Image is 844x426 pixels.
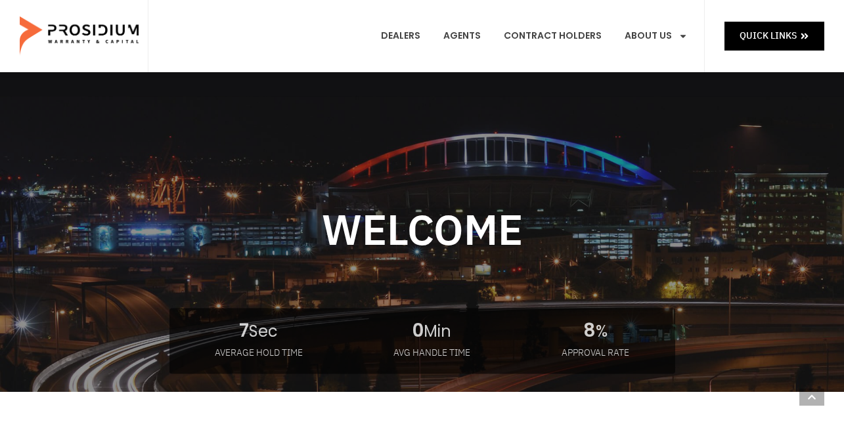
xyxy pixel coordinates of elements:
[724,22,824,50] a: Quick Links
[615,12,698,60] a: About Us
[740,28,797,44] span: Quick Links
[433,12,491,60] a: Agents
[494,12,611,60] a: Contract Holders
[371,12,430,60] a: Dealers
[371,12,698,60] nav: Menu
